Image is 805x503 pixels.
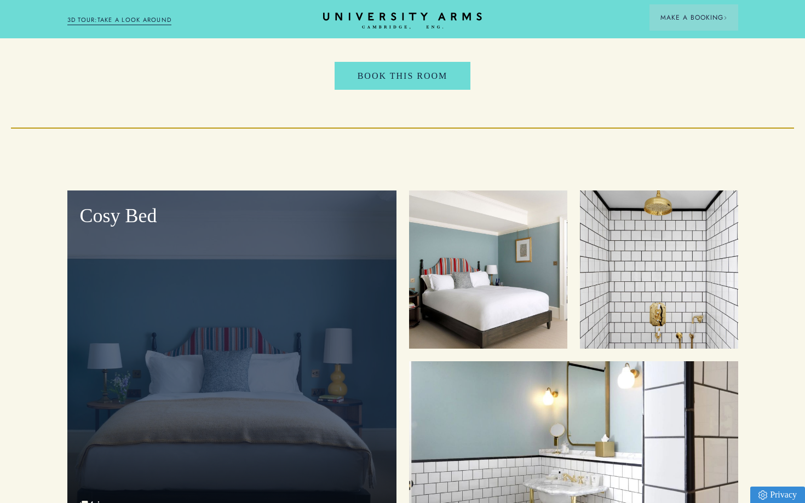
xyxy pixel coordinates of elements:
[335,62,471,90] a: Book This Room
[323,13,482,30] a: Home
[750,487,805,503] a: Privacy
[649,4,738,31] button: Make a BookingArrow icon
[660,13,727,22] span: Make a Booking
[758,490,767,500] img: Privacy
[80,203,384,229] p: Cosy Bed
[67,15,172,25] a: 3D TOUR:TAKE A LOOK AROUND
[723,16,727,20] img: Arrow icon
